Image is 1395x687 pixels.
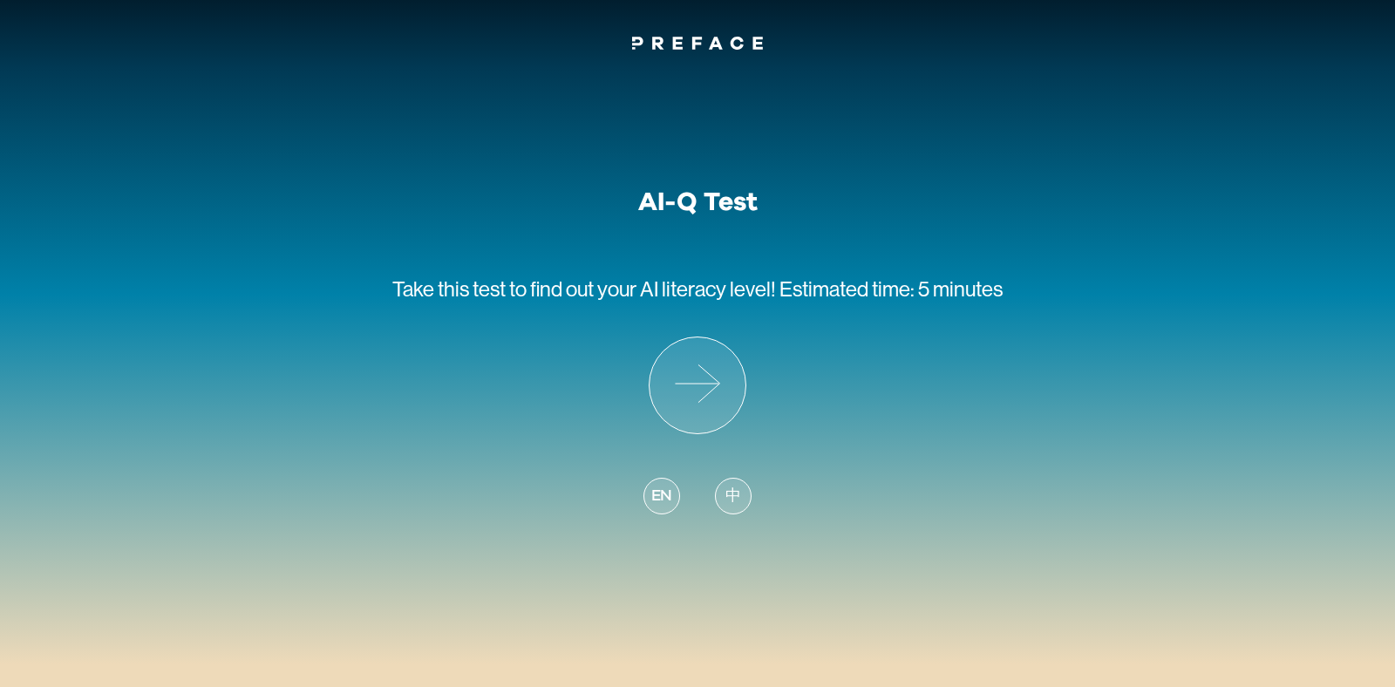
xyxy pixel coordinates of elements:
span: Take this test to [392,277,527,301]
h1: AI-Q Test [638,187,758,218]
span: Estimated time: 5 minutes [779,277,1003,301]
span: find out your AI literacy level! [530,277,776,301]
span: 中 [725,485,741,508]
span: EN [651,485,672,508]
